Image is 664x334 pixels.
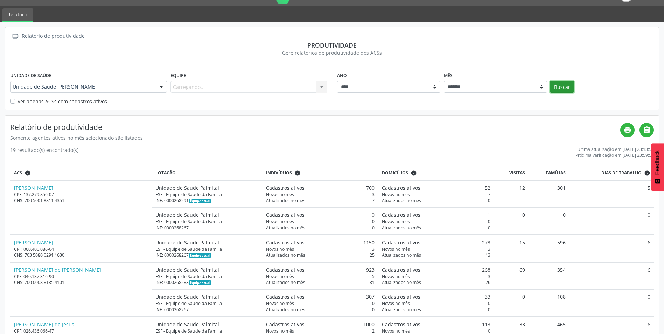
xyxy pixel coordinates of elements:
span: Cadastros ativos [266,184,305,192]
div: 0 [382,328,490,334]
span: Atualizados no mês [266,279,305,285]
div: 2 [266,328,375,334]
label: Mês [444,70,453,81]
div: Produtividade [10,41,654,49]
div: Unidade de Saude Palmital [155,321,259,328]
button: Feedback - Mostrar pesquisa [651,143,664,191]
div: 13 [382,252,490,258]
div: CPF: 040.137.316-90 [14,273,148,279]
div: 0 [382,218,490,224]
div: 307 [266,293,375,300]
div: 0 [382,197,490,203]
span: Unidade de Saude [PERSON_NAME] [13,83,153,90]
td: 15 [494,235,529,262]
div: 52 [382,184,490,192]
i: ACSs que estiveram vinculados a uma UBS neste período, mesmo sem produtividade. [25,170,31,176]
div: ESF - Equipe de Saude da Familia [155,246,259,252]
span: Atualizados no mês [382,307,421,313]
span: Novos no mês [266,246,294,252]
span: Domicílios [382,170,408,176]
span: Cadastros ativos [382,239,420,246]
span: Atualizados no mês [266,307,305,313]
i:  [10,31,20,41]
span: Esta é a equipe atual deste Agente [189,280,211,285]
td: 596 [529,235,569,262]
td: 301 [529,180,569,208]
span: Novos no mês [382,192,410,197]
div: 0 [266,225,375,231]
span: Novos no mês [382,300,410,306]
span: Cadastros ativos [266,239,305,246]
a: [PERSON_NAME] de [PERSON_NAME] [14,266,101,273]
div: 3 [382,273,490,279]
div: INE: 0000268267 [155,307,259,313]
span: Novos no mês [266,192,294,197]
div: 0 [266,300,375,306]
h4: Relatório de produtividade [10,123,620,132]
td: 0 [569,207,654,235]
a:  Relatório de produtividade [10,31,86,41]
div: INE: 0000268283 [155,279,259,285]
div: ESF - Equipe de Saude da Familia [155,328,259,334]
i: print [624,126,631,134]
div: ESF - Equipe de Saude da Familia [155,300,259,306]
span: Novos no mês [266,328,294,334]
div: 1150 [266,239,375,246]
div: 3 [382,246,490,252]
td: 0 [569,289,654,316]
div: 3 [266,246,375,252]
a: Relatório [2,8,33,22]
div: 0 [382,307,490,313]
td: 5 [569,180,654,208]
div: 7 [266,197,375,203]
div: Unidade de Saude Palmital [155,184,259,192]
span: Cadastros ativos [382,321,420,328]
span: Novos no mês [382,273,410,279]
div: Unidade de Saude Palmital [155,211,259,218]
span: Novos no mês [382,246,410,252]
label: Ver apenas ACSs com cadastros ativos [18,98,107,105]
div: ESF - Equipe de Saude da Familia [155,218,259,224]
td: 0 [494,289,529,316]
span: Cadastros ativos [266,321,305,328]
span: Feedback [654,150,660,175]
span: Atualizados no mês [382,252,421,258]
td: 69 [494,262,529,290]
div: 0 [266,307,375,313]
span: Novos no mês [266,273,294,279]
div: 0 [266,211,375,218]
label: Unidade de saúde [10,70,51,81]
div: 273 [382,239,490,246]
span: Cadastros ativos [266,211,305,218]
div: CNS: 703 5080 0291 1630 [14,252,148,258]
span: Esta é a equipe atual deste Agente [189,253,211,258]
td: 6 [569,262,654,290]
a: [PERSON_NAME] [14,185,53,191]
i: <div class="text-left"> <div> <strong>Cadastros ativos:</strong> Cadastros que estão vinculados a... [294,170,301,176]
div: 33 [382,293,490,300]
div: 0 [382,225,490,231]
span: Esta é a equipe atual deste Agente [189,199,211,203]
div: INE: 0000268267 [155,252,259,258]
div: Relatório de produtividade [20,31,86,41]
span: ACS [14,170,22,176]
i: Dias em que o(a) ACS fez pelo menos uma visita, ou ficha de cadastro individual ou cadastro domic... [644,170,650,176]
span: Cadastros ativos [266,266,305,273]
div: 3 [266,192,375,197]
span: Cadastros ativos [382,184,420,192]
i:  [643,126,651,134]
div: Unidade de Saude Palmital [155,293,259,300]
span: Cadastros ativos [382,293,420,300]
div: CPF: 137.279.856-07 [14,192,148,197]
span: Novos no mês [266,218,294,224]
span: Atualizados no mês [266,197,305,203]
span: Novos no mês [382,218,410,224]
td: 108 [529,289,569,316]
div: 81 [266,279,375,285]
td: 0 [494,207,529,235]
span: Atualizados no mês [382,225,421,231]
div: 700 [266,184,375,192]
label: Equipe [170,70,186,81]
i: <div class="text-left"> <div> <strong>Cadastros ativos:</strong> Cadastros que estão vinculados a... [411,170,417,176]
th: Lotação [152,166,262,180]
